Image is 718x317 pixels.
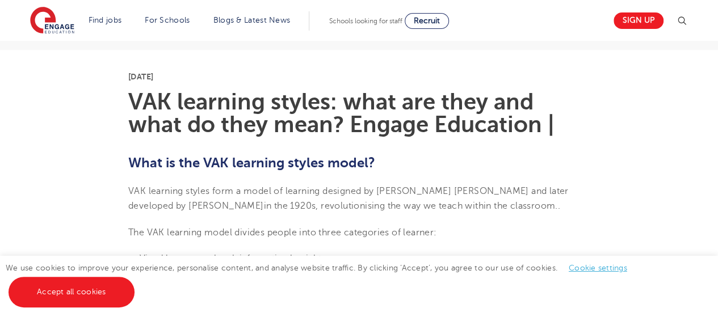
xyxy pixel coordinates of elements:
span: The VAK learning model divides people into three categories of learner: [128,227,436,238]
a: Blogs & Latest News [213,16,291,24]
a: Recruit [405,13,449,29]
span: We use cookies to improve your experience, personalise content, and analyse website traffic. By c... [6,264,639,296]
a: For Schools [145,16,190,24]
span: VAK learning styles form a model of learning designed by [PERSON_NAME] [PERSON_NAME] and later de... [128,186,569,211]
span: in the 1920s, revolutionising the way we teach within the classroom. [263,201,557,211]
span: Recruit [414,16,440,25]
a: Cookie settings [569,264,627,272]
h1: VAK learning styles: what are they and what do they mean? Engage Education | [128,91,590,136]
img: Engage Education [30,7,74,35]
span: Schools looking for staff [329,17,402,25]
a: Find jobs [89,16,122,24]
a: Accept all cookies [9,277,135,307]
span: Visual learners – absorb information by sight [140,253,321,264]
b: What is the VAK learning styles model? [128,155,375,171]
a: Sign up [614,12,664,29]
p: [DATE] [128,73,590,81]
